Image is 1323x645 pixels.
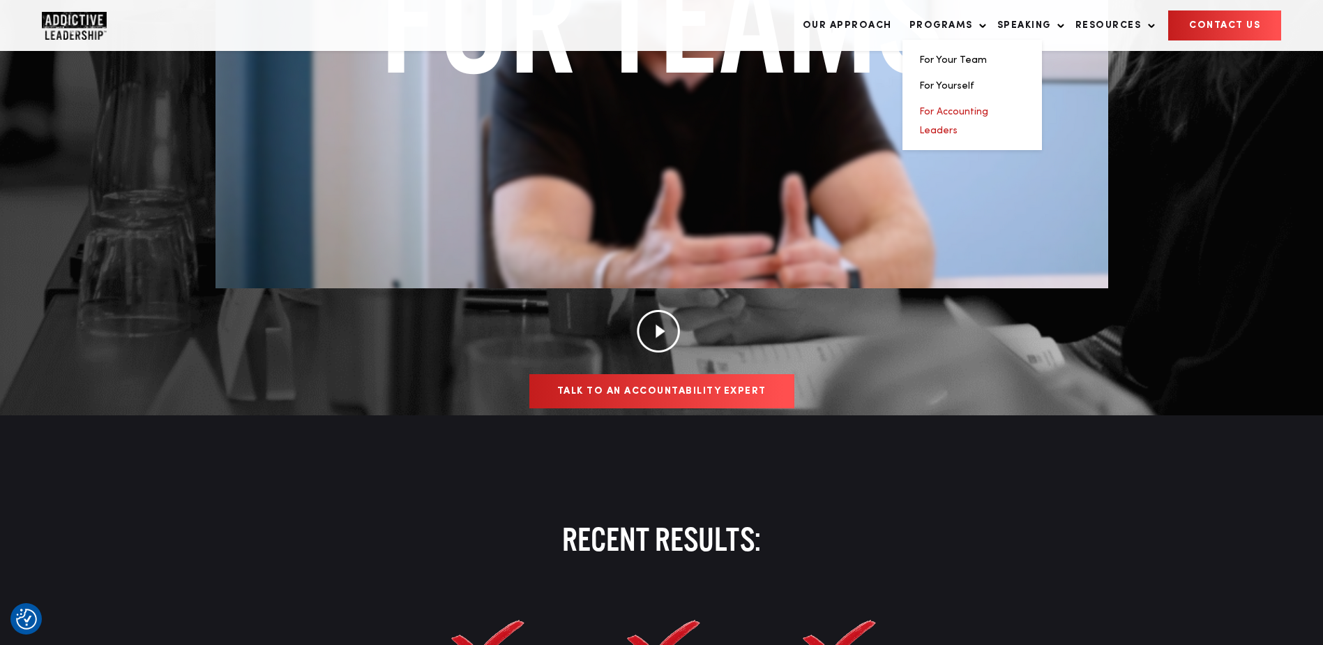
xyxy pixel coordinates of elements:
a: CONTACT US [1168,10,1281,40]
a: Our Approach [796,11,899,40]
a: Resources [1068,11,1156,40]
a: For Yourself [919,81,974,91]
img: Revisit consent button [16,609,37,630]
h2: Recent results: [376,520,948,558]
button: Consent Preferences [16,609,37,630]
img: Company Logo [42,12,107,40]
a: Speaking [990,11,1065,40]
a: Programs [902,11,987,40]
a: For Accounting Leaders [919,107,988,135]
a: For Your Team [919,55,987,65]
img: Play video [636,288,680,374]
a: Home [42,12,126,40]
a: Talk to an Accountability Expert [529,374,794,408]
